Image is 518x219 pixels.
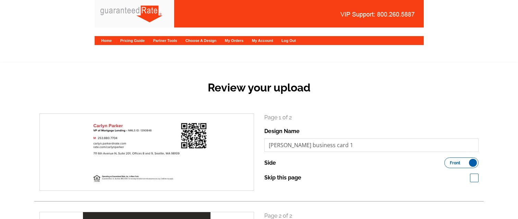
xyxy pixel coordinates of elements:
[281,39,296,43] a: Log Out
[225,39,243,43] a: My Orders
[185,39,216,43] a: Choose A Design
[264,159,276,167] label: Side
[450,161,460,165] span: Front
[153,39,177,43] a: Partner Tools
[252,39,273,43] a: My Account
[264,174,301,182] label: Skip this page
[264,138,479,152] input: File Name
[101,39,112,43] a: Home
[120,39,145,43] a: Pricing Guide
[34,81,484,94] h2: Review your upload
[264,127,300,135] label: Design Name
[264,113,479,122] p: Page 1 of 2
